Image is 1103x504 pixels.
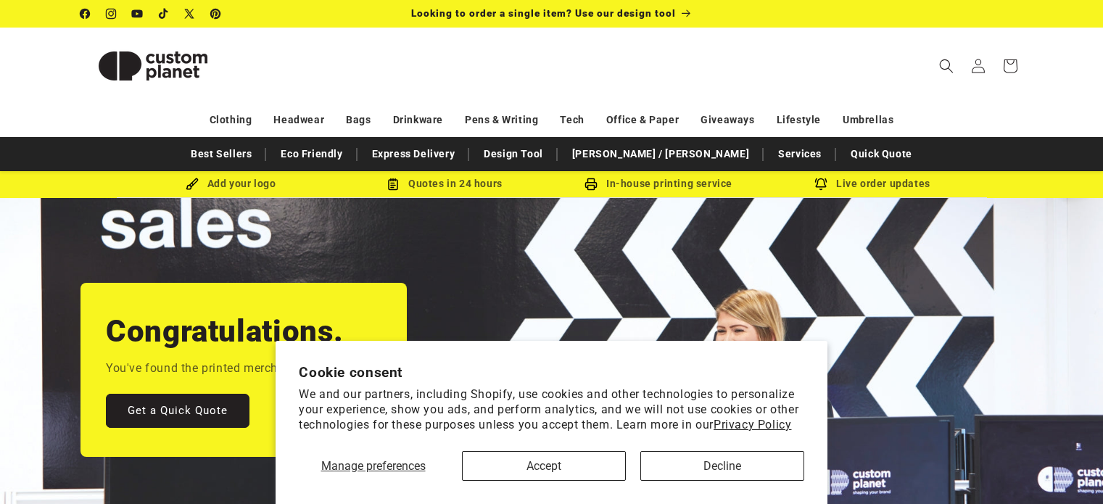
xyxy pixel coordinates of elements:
a: Umbrellas [843,107,893,133]
button: Decline [640,451,804,481]
div: Quotes in 24 hours [338,175,552,193]
p: You've found the printed merch experts. [106,358,324,379]
a: Tech [560,107,584,133]
img: Brush Icon [186,178,199,191]
a: Drinkware [393,107,443,133]
span: Looking to order a single item? Use our design tool [411,7,676,19]
img: Order Updates Icon [387,178,400,191]
a: Headwear [273,107,324,133]
h2: Congratulations. [106,312,344,351]
a: Privacy Policy [714,418,791,431]
a: Pens & Writing [465,107,538,133]
a: Express Delivery [365,141,463,167]
a: Giveaways [701,107,754,133]
a: Bags [346,107,371,133]
div: In-house printing service [552,175,766,193]
img: Custom Planet [80,33,226,99]
button: Manage preferences [299,451,447,481]
summary: Search [930,50,962,82]
a: Eco Friendly [273,141,350,167]
a: Design Tool [476,141,550,167]
p: We and our partners, including Shopify, use cookies and other technologies to personalize your ex... [299,387,804,432]
h2: Cookie consent [299,364,804,381]
img: Order updates [814,178,827,191]
a: [PERSON_NAME] / [PERSON_NAME] [565,141,756,167]
a: Clothing [210,107,252,133]
img: In-house printing [584,178,598,191]
a: Quick Quote [843,141,920,167]
span: Manage preferences [321,459,426,473]
a: Services [771,141,829,167]
a: Custom Planet [75,28,231,104]
button: Accept [462,451,626,481]
a: Office & Paper [606,107,679,133]
a: Best Sellers [183,141,259,167]
a: Lifestyle [777,107,821,133]
div: Live order updates [766,175,980,193]
div: Add your logo [124,175,338,193]
a: Get a Quick Quote [106,394,249,428]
